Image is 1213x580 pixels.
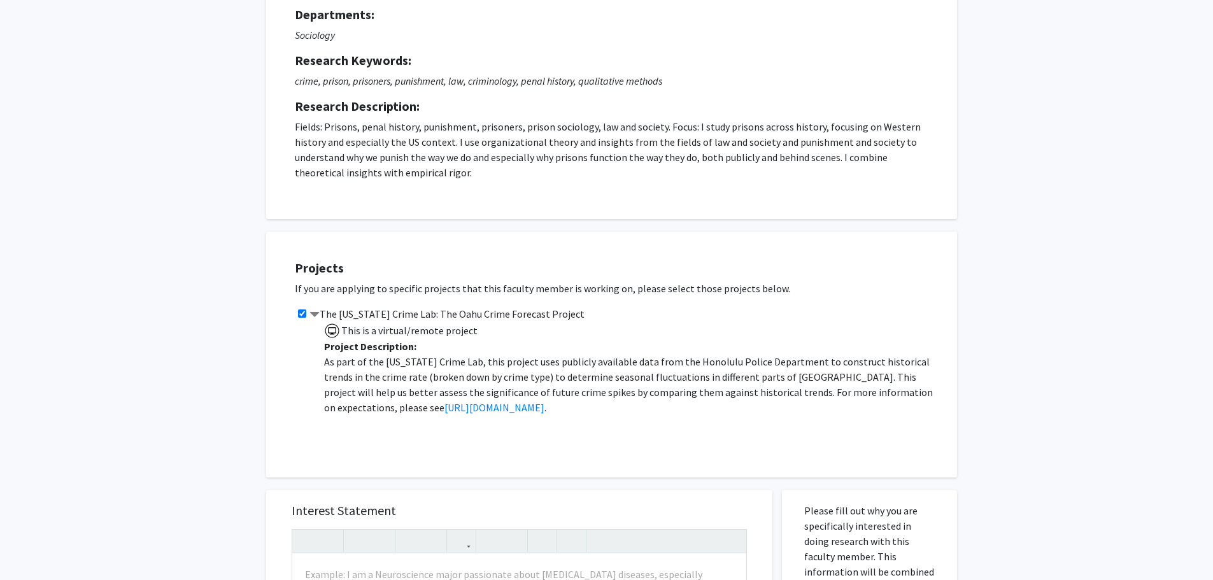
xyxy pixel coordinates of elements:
[399,530,421,552] button: Superscript
[295,98,420,114] strong: Research Description:
[292,503,747,518] h5: Interest Statement
[295,29,335,41] i: Sociology
[324,355,933,414] span: As part of the [US_STATE] Crime Lab, this project uses publicly available data from the Honolulu ...
[421,530,443,552] button: Subscript
[318,530,340,552] button: Redo (Ctrl + Y)
[479,530,502,552] button: Unordered list
[560,530,583,552] button: Insert horizontal rule
[324,354,944,415] p: .
[295,74,662,87] i: crime, prison, prisoners, punishment, law, criminology, penal history, qualitative methods
[295,281,944,296] p: If you are applying to specific projects that this faculty member is working on, please select th...
[340,324,478,337] span: This is a virtual/remote project
[721,530,743,552] button: Fullscreen
[444,401,544,414] a: [URL][DOMAIN_NAME]
[309,306,585,322] label: The [US_STATE] Crime Lab: The Oahu Crime Forecast Project
[295,52,411,68] strong: Research Keywords:
[295,530,318,552] button: Undo (Ctrl + Z)
[324,340,416,353] b: Project Description:
[347,530,369,552] button: Strong (Ctrl + B)
[502,530,524,552] button: Ordered list
[10,523,54,570] iframe: Chat
[295,119,928,180] p: Fields: Prisons, penal history, punishment, prisoners, prison sociology, law and society. Focus: ...
[531,530,553,552] button: Remove format
[369,530,392,552] button: Emphasis (Ctrl + I)
[295,6,374,22] strong: Departments:
[295,260,344,276] strong: Projects
[450,530,472,552] button: Link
